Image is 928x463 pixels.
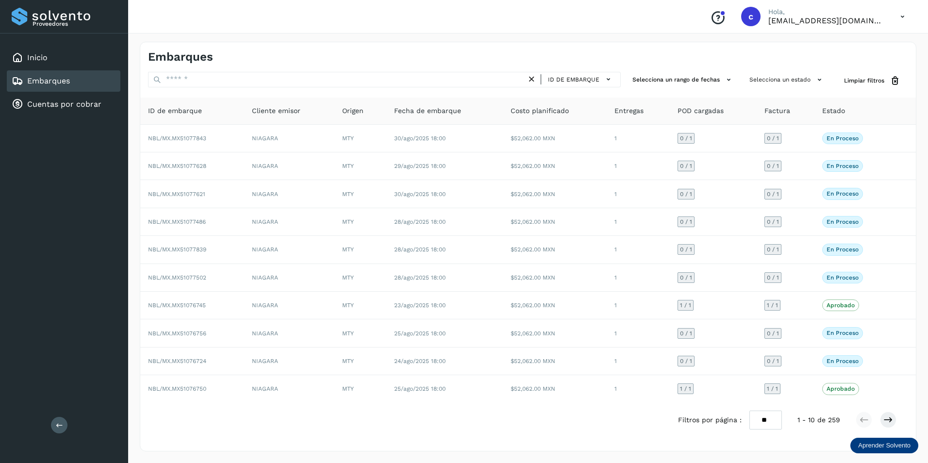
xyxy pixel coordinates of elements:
td: 1 [607,180,670,208]
span: NBL/MX.MX51077628 [148,163,206,169]
span: 1 / 1 [680,386,691,392]
td: MTY [334,264,386,292]
td: $52,062.00 MXN [503,208,607,236]
td: $52,062.00 MXN [503,125,607,152]
p: cuentasxcobrar@readysolutions.com.mx [768,16,885,25]
span: Cliente emisor [252,106,300,116]
h4: Embarques [148,50,213,64]
td: MTY [334,292,386,319]
td: 1 [607,319,670,347]
span: 28/ago/2025 18:00 [394,274,446,281]
p: Aprender Solvento [858,442,911,449]
td: $52,062.00 MXN [503,180,607,208]
td: NIAGARA [244,319,334,347]
span: 0 / 1 [680,135,692,141]
span: 30/ago/2025 18:00 [394,191,446,198]
td: MTY [334,375,386,402]
span: Factura [764,106,790,116]
td: NIAGARA [244,180,334,208]
span: 0 / 1 [767,331,779,336]
span: NBL/MX.MX51077839 [148,246,206,253]
span: 25/ago/2025 18:00 [394,385,446,392]
span: 0 / 1 [767,275,779,281]
span: 1 / 1 [767,302,778,308]
td: MTY [334,152,386,180]
td: NIAGARA [244,152,334,180]
span: 28/ago/2025 18:00 [394,218,446,225]
button: Limpiar filtros [836,72,908,90]
p: En proceso [827,163,859,169]
span: 0 / 1 [680,163,692,169]
td: 1 [607,264,670,292]
td: NIAGARA [244,264,334,292]
span: 0 / 1 [680,358,692,364]
p: Hola, [768,8,885,16]
button: ID de embarque [545,72,616,86]
span: 0 / 1 [767,219,779,225]
td: 1 [607,236,670,264]
td: NIAGARA [244,292,334,319]
td: 1 [607,347,670,375]
td: 1 [607,152,670,180]
span: 0 / 1 [767,358,779,364]
p: En proceso [827,358,859,364]
div: Cuentas por cobrar [7,94,120,115]
span: 28/ago/2025 18:00 [394,246,446,253]
span: 25/ago/2025 18:00 [394,330,446,337]
p: En proceso [827,190,859,197]
td: MTY [334,319,386,347]
div: Inicio [7,47,120,68]
span: NBL/MX.MX51076745 [148,302,206,309]
td: $52,062.00 MXN [503,264,607,292]
p: Proveedores [33,20,116,27]
span: 29/ago/2025 18:00 [394,163,446,169]
div: Aprender Solvento [850,438,918,453]
p: En proceso [827,274,859,281]
span: Filtros por página : [678,415,742,425]
span: Origen [342,106,364,116]
span: 0 / 1 [767,191,779,197]
span: NBL/MX.MX51076756 [148,330,206,337]
td: 1 [607,125,670,152]
span: 0 / 1 [680,191,692,197]
span: NBL/MX.MX51077843 [148,135,206,142]
td: $52,062.00 MXN [503,347,607,375]
td: $52,062.00 MXN [503,319,607,347]
td: NIAGARA [244,347,334,375]
span: 1 / 1 [680,302,691,308]
td: NIAGARA [244,375,334,402]
span: Fecha de embarque [394,106,461,116]
span: Estado [822,106,845,116]
span: 30/ago/2025 18:00 [394,135,446,142]
td: MTY [334,236,386,264]
p: En proceso [827,218,859,225]
td: 1 [607,208,670,236]
span: NBL/MX.MX51076750 [148,385,206,392]
span: 1 / 1 [767,386,778,392]
span: 0 / 1 [680,331,692,336]
td: MTY [334,347,386,375]
span: NBL/MX.MX51077621 [148,191,205,198]
a: Cuentas por cobrar [27,99,101,109]
span: ID de embarque [548,75,599,84]
p: En proceso [827,246,859,253]
span: 0 / 1 [680,219,692,225]
span: 24/ago/2025 18:00 [394,358,446,364]
td: MTY [334,180,386,208]
div: Embarques [7,70,120,92]
td: 1 [607,375,670,402]
span: Entregas [614,106,644,116]
p: Aprobado [827,302,855,309]
span: 0 / 1 [767,247,779,252]
td: $52,062.00 MXN [503,292,607,319]
span: NBL/MX.MX51077486 [148,218,206,225]
td: 1 [607,292,670,319]
span: Limpiar filtros [844,76,884,85]
button: Selecciona un rango de fechas [629,72,738,88]
span: 0 / 1 [680,275,692,281]
p: En proceso [827,330,859,336]
td: $52,062.00 MXN [503,375,607,402]
p: Aprobado [827,385,855,392]
span: ID de embarque [148,106,202,116]
td: $52,062.00 MXN [503,236,607,264]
